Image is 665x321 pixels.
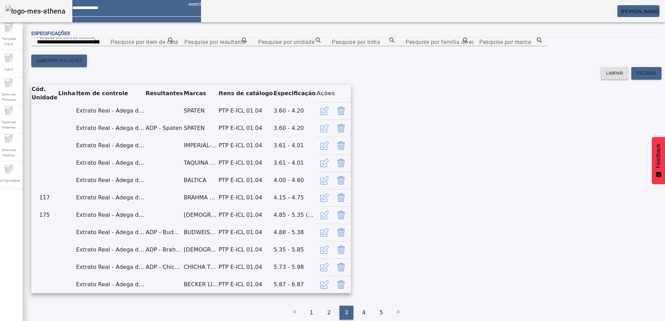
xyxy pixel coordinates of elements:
[183,206,218,224] td: [DEMOGRAPHIC_DATA] ZERO
[76,120,145,137] td: Extrato Real - Adega de Pressão
[273,206,316,224] td: 4.85 - 5.35 (RITM18207351)
[184,38,247,46] input: Number
[332,39,380,45] mat-label: Pesquise por linha
[31,206,58,224] td: 175
[273,172,316,189] td: 4.00 - 4.60
[652,137,665,184] button: Feedback - Mostrar pesquisa
[76,258,145,276] td: Extrato Real - Adega de Pressão
[58,85,75,102] th: Linha
[218,120,273,137] td: PTP E-ICL 01.04
[183,241,218,258] td: [DEMOGRAPHIC_DATA] ZERO
[218,189,273,206] td: PTP E-ICL 01.04
[76,276,145,293] td: Extrato Real - Adega de Pressão
[76,172,145,189] td: Extrato Real - Adega de Pressão
[333,137,350,154] button: Delete
[333,224,350,241] button: Delete
[76,241,145,258] td: Extrato Real - Adega de Pressão
[273,241,316,258] td: 5.35 - 5.85
[631,67,662,80] button: FILTRAR
[362,308,366,317] span: 4
[218,172,273,189] td: PTP E-ICL 01.04
[31,189,58,206] td: 117
[183,102,218,120] td: SPATEN
[333,172,350,189] button: Delete
[183,120,218,137] td: SPATEN
[44,57,81,64] span: ESPECIFICAÇÃO
[273,154,316,172] td: 3.61 - 4.01
[621,9,659,14] span: [PERSON_NAME]
[145,241,183,258] td: ADP - Brahma Zero
[637,70,656,77] span: FILTRAR
[37,38,99,46] input: Number
[31,55,87,67] button: addESPECIFICAÇÃO
[273,85,316,102] th: Especificação
[145,120,183,137] td: ADP - Spaten
[111,39,190,45] mat-label: Pesquise por item de catálogo
[183,258,218,276] td: CHICHA TAQUINA
[333,189,350,206] button: Delete
[333,120,350,137] button: Delete
[333,241,350,258] button: Delete
[655,144,662,168] span: Feedback
[406,39,503,45] mat-label: Pesquise por família de equipamento
[218,258,273,276] td: PTP E-ICL 01.04
[183,224,218,241] td: BUDWEISER ZERO
[76,85,145,102] th: Item de controle
[406,38,468,46] input: Number
[333,102,350,119] button: Delete
[332,38,394,46] input: Number
[76,206,145,224] td: Extrato Real - Adega de Pressão
[183,276,218,293] td: BECKER LIMAO
[76,102,145,120] td: Extrato Real - Adega de Pressão
[31,31,70,36] span: Especificações
[333,259,350,275] button: Delete
[145,258,183,276] td: ADP - Chicha Taquina 13.5 (ABC)
[258,39,314,45] mat-label: Pesquise por unidade
[145,224,183,241] td: ADP - Budweiser Zero
[183,137,218,154] td: IMPERIAL-ABC
[327,308,331,317] span: 2
[333,207,350,223] button: Delete
[258,38,321,46] input: Number
[273,224,316,241] td: 4.88 - 5.38
[183,154,218,172] td: TAQUINA VERDE
[333,155,350,171] button: Delete
[218,137,273,154] td: PTP E-ICL 01.04
[111,38,173,46] input: Number
[273,258,316,276] td: 5.73 - 5.98
[273,120,316,137] td: 3.60 - 4.20
[183,85,218,102] th: Marcas
[333,276,350,293] button: Delete
[218,224,273,241] td: PTP E-ICL 01.04
[6,6,65,17] img: logo-mes-athena
[273,276,316,293] td: 5.87 - 6.87
[183,189,218,206] td: BRAHMA CHOPP
[379,308,383,317] span: 5
[76,189,145,206] td: Extrato Real - Adega de Pressão
[183,172,218,189] td: BALTICA
[601,67,629,80] button: LIMPAR
[76,154,145,172] td: Extrato Real - Adega de Pressão
[479,39,531,45] mat-label: Pesquise por marca
[606,70,623,77] span: LIMPAR
[316,85,351,102] th: Ações
[31,85,58,102] th: Cód. Unidade
[218,206,273,224] td: PTP E-ICL 01.04
[218,241,273,258] td: PTP E-ICL 01.04
[273,137,316,154] td: 3.61 - 4.01
[273,102,316,120] td: 3.60 - 4.20
[76,137,145,154] td: Extrato Real - Adega de Pressão
[479,38,542,46] input: Number
[218,154,273,172] td: PTP E-ICL 01.04
[145,85,183,102] th: Resultantes
[310,308,313,317] span: 1
[218,276,273,293] td: PTP E-ICL 01.04
[273,189,316,206] td: 4.15 - 4.75
[218,85,273,102] th: Itens de catálogo
[2,65,15,74] span: Fabril
[76,224,145,241] td: Extrato Real - Adega de Pressão
[184,39,246,45] mat-label: Pesquise por resultante
[37,35,95,40] mat-label: Pesquise por item de controle
[218,102,273,120] td: PTP E-ICL 01.04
